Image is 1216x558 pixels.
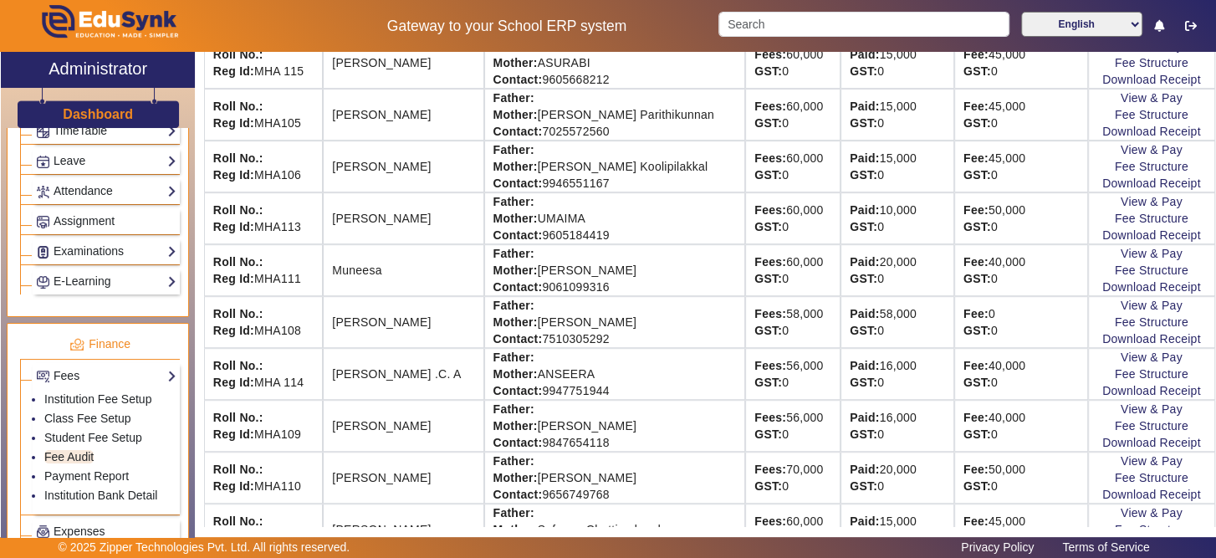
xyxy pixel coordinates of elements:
a: Download Receipt [1102,384,1201,397]
strong: Roll No.: [213,100,263,113]
strong: Paid: [850,307,879,320]
a: View & Pay [1121,506,1183,520]
strong: Fee: [963,100,989,113]
a: Fee Structure [1115,108,1188,121]
strong: Paid: [850,255,879,269]
div: 40,000 0 [963,253,1079,287]
a: Privacy Policy [953,536,1042,558]
strong: GST: [850,272,877,285]
strong: Fees: [754,514,786,528]
strong: GST: [850,427,877,441]
strong: GST: [850,64,877,78]
img: Payroll.png [37,525,49,538]
a: Assignment [36,212,176,231]
strong: Paid: [850,514,879,528]
a: Fee Structure [1115,523,1188,536]
strong: Reg Id: [213,168,254,182]
strong: Mother: [493,108,538,121]
strong: GST: [754,64,782,78]
td: Muneesa [323,244,483,296]
strong: Reg Id: [213,427,254,441]
strong: Fee: [963,151,989,165]
div: 45,000 0 [963,150,1079,183]
td: [PERSON_NAME] 9656749768 [484,452,746,504]
input: Search [718,12,1009,37]
div: 56,000 0 [754,409,831,443]
strong: Reg Id: [213,64,254,78]
div: 0 0 [963,305,1079,339]
td: [PERSON_NAME] [323,37,483,89]
strong: GST: [963,272,991,285]
strong: Roll No.: [213,411,263,424]
div: 40,000 0 [963,357,1079,391]
strong: Roll No.: [213,307,263,320]
strong: GST: [963,116,991,130]
strong: GST: [850,324,877,337]
strong: GST: [963,64,991,78]
div: 60,000 0 [754,202,831,235]
div: 60,000 0 [754,150,831,183]
a: View & Pay [1121,299,1183,312]
div: 20,000 0 [850,253,945,287]
strong: Contact: [493,280,543,294]
h3: Dashboard [63,106,133,122]
td: [PERSON_NAME] 9061099316 [484,244,746,296]
td: Safeena Chettiamkandy 9544355851 [484,504,746,555]
div: 10,000 0 [850,202,945,235]
a: View & Pay [1121,247,1183,260]
a: Download Receipt [1102,332,1201,346]
strong: Fee: [963,255,989,269]
div: 15,000 0 [850,46,945,79]
td: MHA105 [204,89,323,141]
div: 70,000 0 [754,461,831,494]
div: 60,000 0 [754,253,831,287]
td: [PERSON_NAME] [323,141,483,192]
strong: GST: [850,116,877,130]
strong: Reg Id: [213,479,254,493]
td: [PERSON_NAME] [323,192,483,244]
td: [PERSON_NAME] Parithikunnan 7025572560 [484,89,746,141]
a: Fee Structure [1115,212,1188,225]
strong: Fees: [754,255,786,269]
a: Institution Bank Detail [44,489,157,502]
strong: GST: [850,168,877,182]
strong: Contact: [493,384,543,397]
a: Class Fee Setup [44,412,131,425]
strong: Fee: [963,359,989,372]
strong: GST: [754,427,782,441]
strong: Fees: [754,100,786,113]
strong: Paid: [850,100,879,113]
strong: Mother: [493,315,538,329]
strong: Fees: [754,203,786,217]
img: finance.png [69,337,84,352]
td: MHA109 [204,400,323,452]
td: [PERSON_NAME] Koolipilakkal 9946551167 [484,141,746,192]
strong: Roll No.: [213,463,263,476]
a: Administrator [1,52,195,88]
a: View & Pay [1121,195,1183,208]
a: Dashboard [62,105,134,123]
td: MHA113 [204,192,323,244]
a: Payment Report [44,469,129,483]
div: 56,000 0 [754,357,831,391]
strong: Contact: [493,488,543,501]
a: Fee Structure [1115,315,1188,329]
td: MHA111 [204,244,323,296]
strong: GST: [754,272,782,285]
div: 15,000 0 [850,513,945,546]
strong: Father: [493,247,534,260]
strong: Fees: [754,359,786,372]
strong: GST: [850,479,877,493]
div: 15,000 0 [850,98,945,131]
a: Download Receipt [1102,280,1201,294]
div: 45,000 0 [963,98,1079,131]
td: ASURABI 9605668212 [484,37,746,89]
strong: GST: [754,324,782,337]
strong: Contact: [493,177,543,190]
strong: GST: [850,220,877,233]
a: View & Pay [1121,402,1183,416]
strong: Father: [493,143,534,156]
td: ANSEERA 9947751944 [484,348,746,400]
td: MHA108 [204,296,323,348]
strong: Contact: [493,125,543,138]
